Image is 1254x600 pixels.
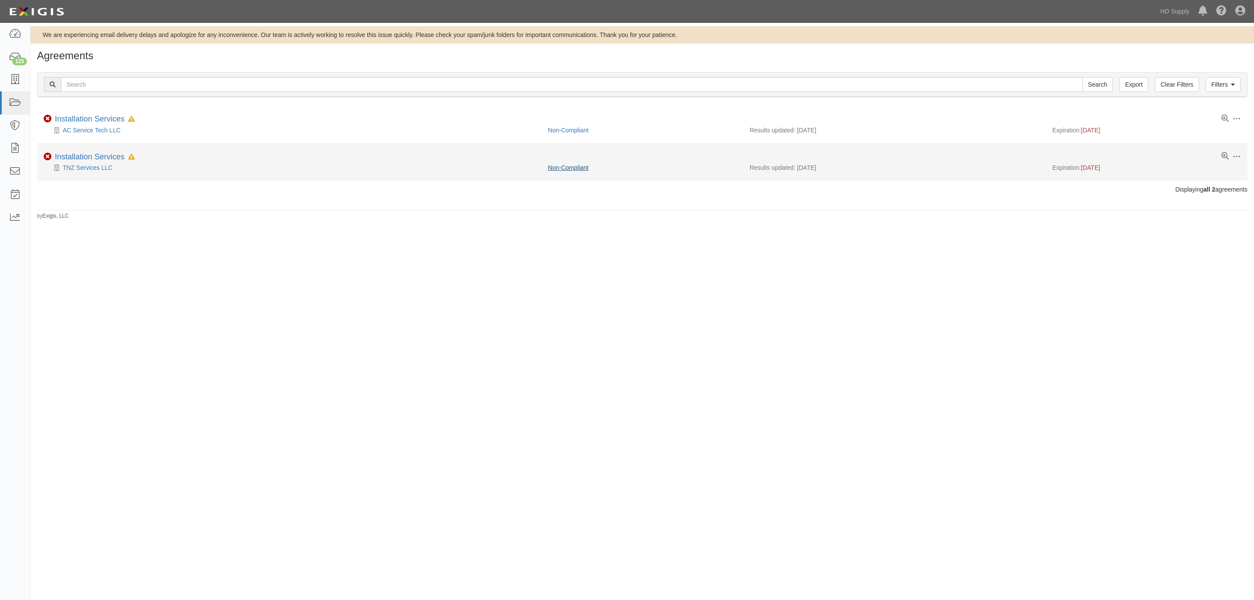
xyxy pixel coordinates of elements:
a: Non-Compliant [548,127,588,134]
div: We are experiencing email delivery delays and apologize for any inconvenience. Our team is active... [30,30,1254,39]
i: Help Center - Complianz [1216,6,1227,17]
i: Non-Compliant [44,115,51,123]
div: Displaying agreements [30,185,1254,194]
div: Results updated: [DATE] [750,163,1039,172]
div: Installation Services [55,115,135,124]
a: Installation Services [55,152,125,161]
div: Installation Services [55,152,135,162]
b: all 2 [1203,186,1215,193]
small: by [37,212,69,220]
a: AC Service Tech LLC [63,127,121,134]
h1: Agreements [37,50,1247,61]
i: Non-Compliant [44,153,51,161]
a: HD Supply [1156,3,1194,20]
a: View results summary [1221,115,1229,123]
a: Clear Filters [1155,77,1199,92]
input: Search [61,77,1083,92]
i: In Default since 07/04/2025 [128,116,135,122]
div: Expiration: [1052,163,1241,172]
a: TNZ Services LLC [63,164,112,171]
a: Non-Compliant [548,164,588,171]
div: Results updated: [DATE] [750,126,1039,135]
a: Exigis, LLC [43,213,69,219]
span: [DATE] [1081,127,1100,134]
a: Installation Services [55,115,125,123]
div: 123 [12,57,27,65]
i: In Default since 08/13/2025 [128,154,135,160]
a: Filters [1206,77,1241,92]
span: [DATE] [1081,164,1100,171]
img: logo-5460c22ac91f19d4615b14bd174203de0afe785f0fc80cf4dbbc73dc1793850b.png [7,4,67,20]
div: Expiration: [1052,126,1241,135]
div: AC Service Tech LLC [44,126,541,135]
a: View results summary [1221,152,1229,160]
div: TNZ Services LLC [44,163,541,172]
a: Export [1119,77,1148,92]
input: Search [1082,77,1113,92]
